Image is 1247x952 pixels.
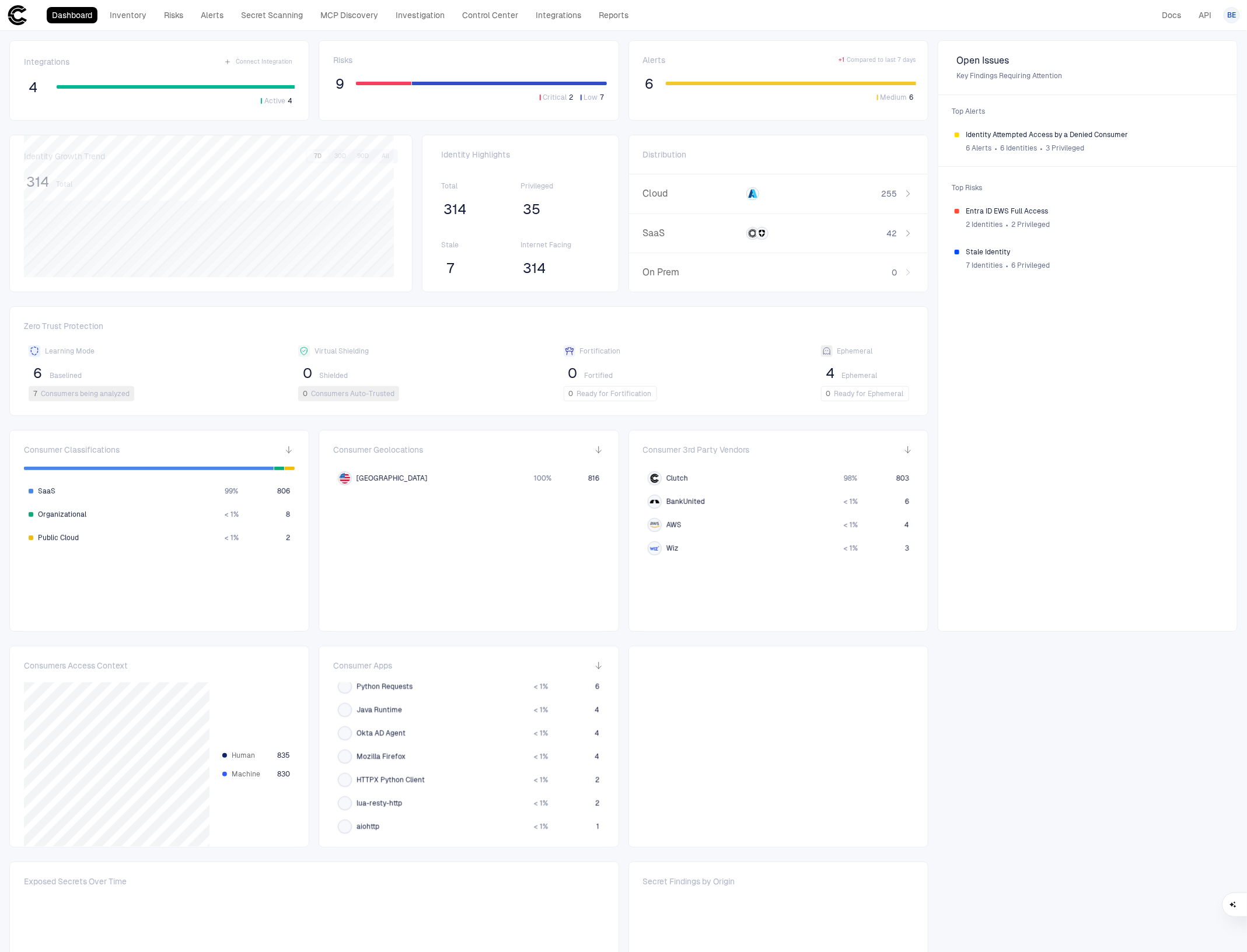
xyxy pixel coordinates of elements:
[905,544,909,553] span: 3
[441,259,460,278] button: 7
[333,75,347,93] button: 9
[286,533,290,542] span: 2
[308,151,328,162] button: 7D
[333,55,352,65] span: Risks
[357,682,413,691] span: Python Requests
[50,371,82,380] span: Baselined
[534,729,548,738] span: < 1 %
[578,92,607,103] button: Low7
[29,364,47,383] button: 6
[1005,216,1010,233] span: ∙
[666,497,705,506] span: BankUnited
[232,769,273,779] span: Machine
[375,151,396,162] button: All
[1011,220,1050,229] span: 2 Privileged
[264,96,285,106] span: Active
[1228,10,1236,20] span: BE
[957,55,1218,66] span: Open Issues
[595,752,600,761] span: 4
[666,520,682,530] span: AWS
[1011,261,1050,270] span: 6 Privileged
[564,386,657,401] button: 0Ready for Fortification
[643,444,750,455] span: Consumer 3rd Party Vendors
[232,751,273,760] span: Human
[826,389,831,398] span: 0
[523,260,546,277] span: 314
[1000,143,1037,153] span: 6 Identities
[844,497,858,506] span: < 1 %
[643,267,732,278] span: On Prem
[315,346,369,356] span: Virtual Shielding
[24,78,43,97] button: 4
[537,92,576,103] button: Critical2
[222,55,295,69] button: Connect Integration
[441,149,600,160] span: Identity Highlights
[357,799,402,808] span: lua-resty-http
[597,822,600,831] span: 1
[839,56,845,64] span: + 1
[600,93,605,102] span: 7
[357,729,406,738] span: Okta AD Agent
[446,260,455,277] span: 7
[521,181,600,191] span: Privileged
[842,371,878,380] span: Ephemeral
[195,7,229,23] a: Alerts
[1193,7,1217,23] a: API
[881,93,907,102] span: Medium
[650,544,659,553] div: Wiz
[441,181,521,191] span: Total
[847,56,916,64] span: Compared to last 7 days
[593,7,634,23] a: Reports
[643,149,687,160] span: Distribution
[24,444,120,455] span: Consumer Classifications
[534,682,548,691] span: < 1 %
[47,7,97,23] a: Dashboard
[666,474,688,483] span: Clutch
[34,365,43,382] span: 6
[104,7,152,23] a: Inventory
[277,769,290,779] span: 830
[994,139,998,157] span: ∙
[596,799,600,808] span: 2
[357,705,402,715] span: Java Runtime
[357,775,425,785] span: HTTPX Python Client
[319,371,348,380] span: Shielded
[966,130,1221,139] span: Identity Attempted Access by a Denied Consumer
[333,444,423,455] span: Consumer Geolocations
[966,261,1003,270] span: 7 Identities
[826,365,834,382] span: 4
[650,497,659,506] div: BankUnited
[56,180,72,189] span: Total
[288,96,292,106] span: 4
[904,520,909,530] span: 4
[24,151,105,162] span: Identity Growth Trend
[530,7,586,23] a: Integrations
[666,544,679,553] span: Wiz
[966,143,992,153] span: 6 Alerts
[277,487,290,496] span: 806
[650,474,659,483] div: Clutch
[595,729,600,738] span: 4
[38,510,86,519] span: Organizational
[340,473,350,484] img: US
[966,247,1221,257] span: Stale Identity
[390,7,450,23] a: Investigation
[821,386,909,401] button: 0Ready for Ephemeral
[26,173,49,191] span: 314
[521,240,600,250] span: Internet Facing
[29,79,38,96] span: 4
[896,474,909,483] span: 803
[957,71,1218,80] span: Key Findings Requiring Attention
[45,346,95,356] span: Learning Mode
[159,7,188,23] a: Risks
[315,7,383,23] a: MCP Discovery
[570,93,574,102] span: 2
[945,176,1230,199] span: Top Risks
[569,389,574,398] span: 0
[298,364,317,383] button: 0
[357,752,406,761] span: Mozilla Firefox
[589,474,600,483] span: 816
[596,775,600,785] span: 2
[521,200,543,219] button: 35
[905,497,909,506] span: 6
